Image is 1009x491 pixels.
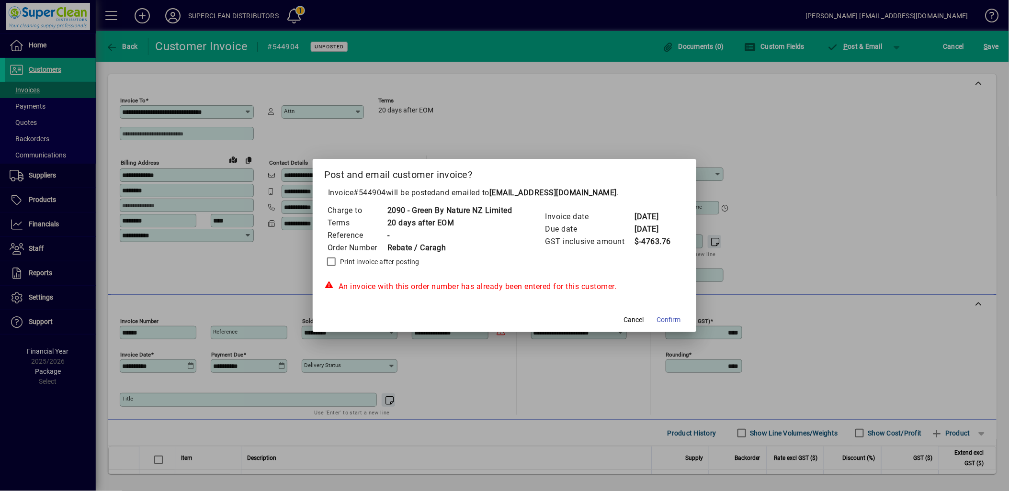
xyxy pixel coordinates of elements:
td: Charge to [327,204,387,217]
td: Due date [545,223,635,235]
td: Rebate / Caragh [387,242,512,254]
button: Cancel [619,311,649,328]
b: [EMAIL_ADDRESS][DOMAIN_NAME] [489,188,617,197]
button: Confirm [653,311,685,328]
td: [DATE] [635,223,673,235]
td: Reference [327,229,387,242]
td: Order Number [327,242,387,254]
span: #544904 [354,188,386,197]
div: An invoice with this order number has already been entered for this customer. [324,281,685,292]
p: Invoice will be posted . [324,187,685,199]
td: [DATE] [635,211,673,223]
h2: Post and email customer invoice? [313,159,696,187]
span: Cancel [624,315,644,325]
td: Invoice date [545,211,635,223]
td: Terms [327,217,387,229]
td: GST inclusive amount [545,235,635,248]
label: Print invoice after posting [338,257,419,267]
span: and emailed to [436,188,617,197]
td: - [387,229,512,242]
td: 2090 - Green By Nature NZ Limited [387,204,512,217]
span: Confirm [657,315,681,325]
td: 20 days after EOM [387,217,512,229]
td: $-4763.76 [635,235,673,248]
